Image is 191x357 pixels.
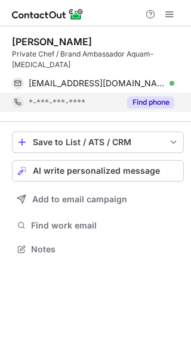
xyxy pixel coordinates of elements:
button: AI write personalized message [12,160,184,181]
span: [EMAIL_ADDRESS][DOMAIN_NAME] [29,78,165,89]
span: AI write personalized message [33,166,160,176]
button: Find work email [12,217,184,234]
span: Notes [31,244,179,255]
span: Add to email campaign [32,195,127,204]
button: Notes [12,241,184,258]
button: Add to email campaign [12,189,184,210]
div: Private Chef / Brand Ambassador Aquam-[MEDICAL_DATA] [12,49,184,70]
span: Find work email [31,220,179,231]
button: Reveal Button [127,96,174,108]
div: [PERSON_NAME] [12,36,92,48]
div: Save to List / ATS / CRM [33,137,163,147]
img: ContactOut v5.3.10 [12,7,84,21]
button: save-profile-one-click [12,131,184,153]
